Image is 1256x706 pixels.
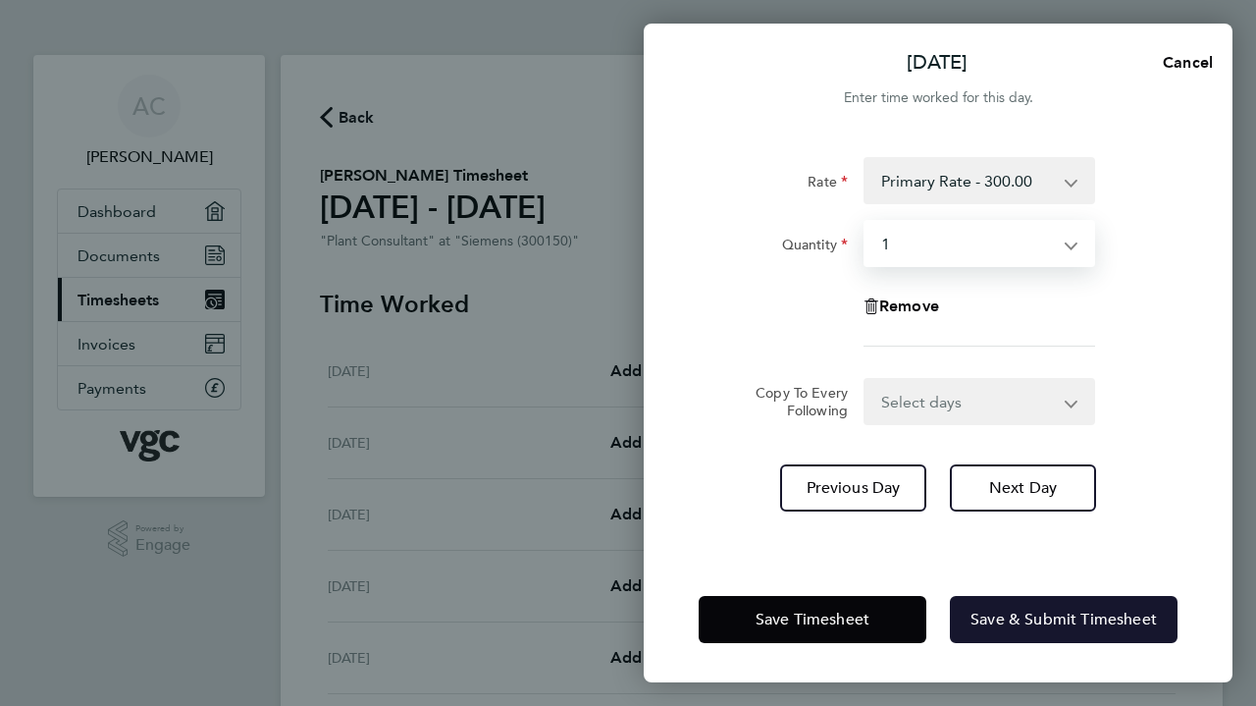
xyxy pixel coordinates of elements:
label: Rate [808,173,848,196]
span: Next Day [989,478,1057,498]
p: [DATE] [907,49,968,77]
button: Save Timesheet [699,596,926,643]
span: Cancel [1157,53,1213,72]
button: Remove [863,299,939,314]
div: Enter time worked for this day. [644,86,1232,110]
button: Save & Submit Timesheet [950,596,1177,643]
label: Copy To Every Following [740,384,848,419]
button: Next Day [950,464,1096,512]
span: Previous Day [807,478,901,498]
button: Previous Day [780,464,926,512]
span: Save & Submit Timesheet [970,610,1157,629]
button: Cancel [1131,43,1232,82]
span: Remove [879,297,939,315]
label: Quantity [782,236,848,259]
span: Save Timesheet [756,610,869,629]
